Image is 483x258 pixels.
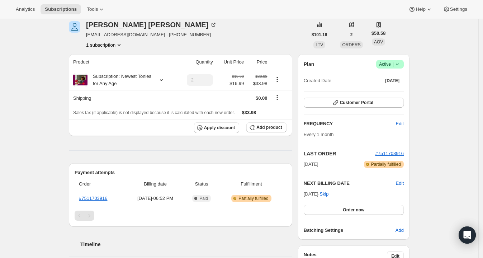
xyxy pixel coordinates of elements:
span: Apply discount [204,125,235,131]
span: [DATE] · 06:52 PM [128,195,183,202]
span: Settings [450,6,467,12]
button: Product actions [86,41,123,48]
span: $16.99 [229,80,244,87]
button: $101.16 [307,30,331,40]
span: [EMAIL_ADDRESS][DOMAIN_NAME] · [PHONE_NUMBER] [86,31,217,38]
button: Edit [392,118,408,130]
span: Status [187,180,216,188]
span: LTV [316,42,323,47]
span: Analytics [16,6,35,12]
span: [DATE] · [304,191,329,197]
h6: Batching Settings [304,227,396,234]
h2: NEXT BILLING DATE [304,180,396,187]
h2: LAST ORDER [304,150,375,157]
button: [DATE] [381,76,404,86]
h2: Timeline [80,241,292,248]
h2: Plan [304,61,314,68]
div: Subscription: Newest Tonies for Any Age [87,73,152,87]
th: Unit Price [215,54,246,70]
span: $0.00 [256,95,267,101]
span: Fulfillment [221,180,282,188]
small: $39.98 [255,74,267,79]
nav: Pagination [75,211,287,221]
span: | [393,61,394,67]
span: Paid [199,196,208,201]
span: $33.98 [242,110,256,115]
span: [DATE] [304,161,318,168]
span: AOV [374,39,383,44]
button: Add product [246,122,286,132]
span: Skip [319,191,328,198]
span: Active [379,61,401,68]
small: $19.99 [232,74,244,79]
span: Billing date [128,180,183,188]
button: Product actions [271,75,283,83]
span: Partially fulfilled [238,196,268,201]
button: 2 [346,30,357,40]
button: Order now [304,205,404,215]
span: $33.98 [248,80,267,87]
span: Tools [87,6,98,12]
span: Partially fulfilled [371,161,401,167]
a: #7511703916 [79,196,108,201]
button: Edit [396,180,404,187]
span: $50.58 [371,30,386,37]
span: Sales tax (if applicable) is not displayed because it is calculated with each new order. [73,110,235,115]
span: Edit [396,120,404,127]
span: Add [396,227,404,234]
button: Skip [315,188,333,200]
button: Analytics [11,4,39,14]
h2: FREQUENCY [304,120,396,127]
span: $101.16 [312,32,327,38]
button: Help [404,4,437,14]
span: 2 [350,32,353,38]
span: Created Date [304,77,331,84]
span: [DATE] [385,78,399,84]
span: Subscriptions [45,6,77,12]
button: Shipping actions [271,93,283,101]
th: Quantity [177,54,215,70]
button: Tools [82,4,109,14]
h2: Payment attempts [75,169,287,176]
th: Order [75,176,126,192]
button: Add [391,225,408,236]
div: Open Intercom Messenger [459,226,476,244]
span: Every 1 month [304,132,334,137]
button: Subscriptions [41,4,81,14]
th: Product [69,54,177,70]
button: Customer Portal [304,98,404,108]
span: Help [416,6,425,12]
span: Order now [343,207,364,213]
button: #7511703916 [375,150,404,157]
span: Susan Walker [69,21,80,33]
div: [PERSON_NAME] [PERSON_NAME] [86,21,217,28]
th: Price [246,54,269,70]
span: ORDERS [342,42,360,47]
th: Shipping [69,90,177,106]
span: Add product [256,125,282,130]
span: Customer Portal [340,100,373,105]
button: Settings [439,4,472,14]
button: Apply discount [194,122,240,133]
a: #7511703916 [375,151,404,156]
